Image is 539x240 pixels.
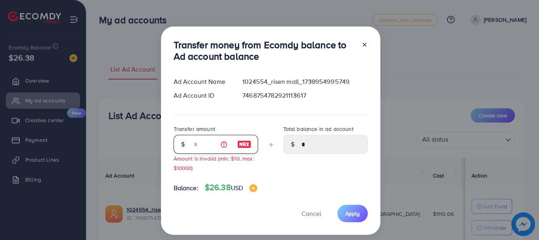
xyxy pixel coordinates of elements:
h3: Transfer money from Ecomdy balance to Ad account balance [174,39,355,62]
label: Transfer amount [174,125,215,133]
small: Amount is invalid (min: $10, max: $10000) [174,155,254,171]
button: Apply [337,205,368,222]
div: Ad Account Name [167,77,236,86]
span: Balance: [174,183,198,193]
h4: $26.38 [205,183,257,193]
div: 1024554_risen mall_1738954995749 [236,77,374,86]
span: Apply [345,210,360,217]
span: USD [231,183,243,192]
div: Ad Account ID [167,91,236,100]
div: 7468754782921113617 [236,91,374,100]
span: Cancel [301,209,321,218]
label: Total balance in ad account [283,125,354,133]
img: image [249,184,257,192]
button: Cancel [292,205,331,222]
img: image [237,140,251,149]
